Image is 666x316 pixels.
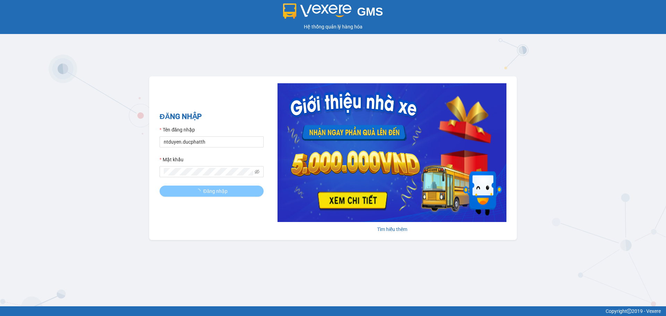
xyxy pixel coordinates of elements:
[277,225,506,233] div: Tìm hiểu thêm
[160,111,264,122] h2: ĐĂNG NHẬP
[283,10,383,16] a: GMS
[2,23,664,31] div: Hệ thống quản lý hàng hóa
[255,169,259,174] span: eye-invisible
[196,189,203,194] span: loading
[357,5,383,18] span: GMS
[5,307,661,315] div: Copyright 2019 - Vexere
[277,83,506,222] img: banner-0
[160,126,195,134] label: Tên đăng nhập
[164,168,253,176] input: Mật khẩu
[160,136,264,147] input: Tên đăng nhập
[160,156,183,163] label: Mật khẩu
[203,187,228,195] span: Đăng nhập
[627,309,632,314] span: copyright
[160,186,264,197] button: Đăng nhập
[283,3,352,19] img: logo 2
